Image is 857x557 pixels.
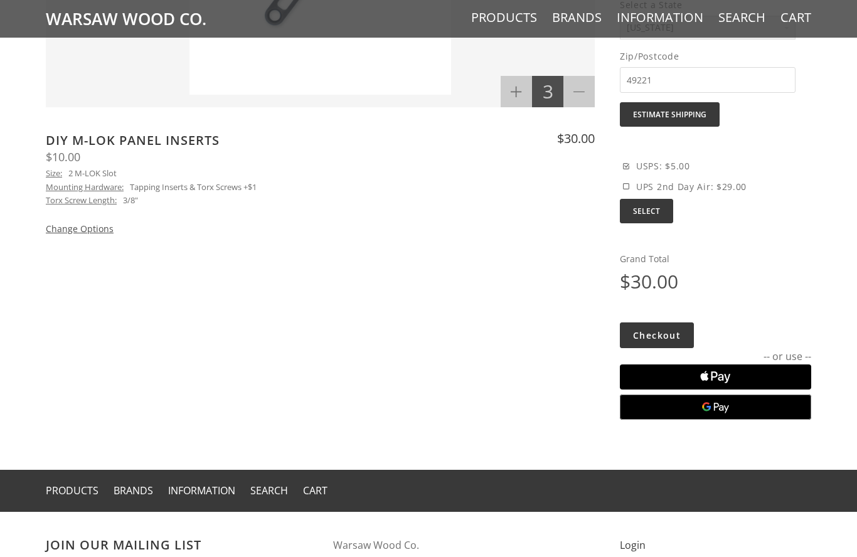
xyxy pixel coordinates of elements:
[46,194,117,208] dt: Torx Screw Length:
[46,167,62,181] dt: Size:
[620,199,673,223] input: Select
[620,538,646,552] a: Login
[620,395,811,420] button: Google Pay
[636,159,690,173] span: USPS: $5.00
[130,181,257,194] dd: Tapping Inserts & Torx Screws +$1
[620,322,694,348] a: Checkout
[620,49,811,63] span: Zip/Postcode
[557,130,595,147] span: $30.00
[620,102,720,127] button: Estimate Shipping
[617,9,703,26] a: Information
[46,221,114,236] button: Change Options
[303,484,327,497] a: Cart
[620,67,796,93] input: Zip/Postcode
[471,9,537,26] a: Products
[46,132,220,149] a: DIY M-LOK Panel Inserts
[46,149,80,164] span: $10.00
[620,266,811,297] span: $30.00
[552,9,602,26] a: Brands
[780,9,811,26] a: Cart
[68,167,117,181] dd: 2 M-LOK Slot
[532,76,563,107] button: 3
[46,484,98,497] a: Products
[46,181,124,194] dt: Mounting Hardware:
[620,252,811,266] span: Grand Total
[718,9,765,26] a: Search
[636,179,747,194] span: UPS 2nd Day Air: $29.00
[123,194,138,208] dd: 3/8"
[250,484,288,497] a: Search
[620,348,811,365] p: -- or use --
[46,537,308,553] h3: Join our mailing list
[168,484,235,497] a: Information
[114,484,153,497] a: Brands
